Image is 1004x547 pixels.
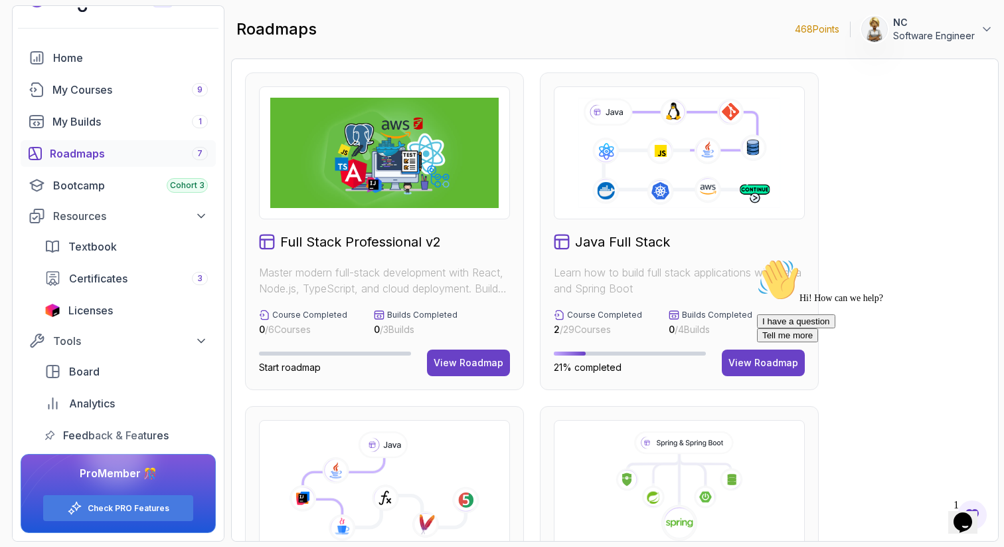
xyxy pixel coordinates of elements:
a: Check PRO Features [88,503,169,514]
h2: roadmaps [236,19,317,40]
button: Tools [21,329,216,353]
p: NC [893,16,975,29]
div: View Roadmap [728,356,798,370]
iframe: chat widget [752,253,991,487]
button: user profile imageNCSoftware Engineer [861,16,993,43]
span: 0 [669,324,675,335]
a: roadmaps [21,140,216,167]
p: Builds Completed [387,310,458,320]
p: Builds Completed [682,310,752,320]
p: 468 Points [795,23,839,36]
p: Learn how to build full stack applications with Java and Spring Boot [554,265,805,296]
button: View Roadmap [427,350,510,376]
span: Start roadmap [259,362,321,373]
p: Course Completed [272,310,347,320]
p: / 4 Builds [669,323,752,336]
p: / 3 Builds [374,323,458,336]
span: Hi! How can we help? [5,40,131,50]
button: Resources [21,204,216,228]
button: I have a question [5,61,84,75]
span: 7 [197,148,203,159]
div: Home [53,50,208,66]
button: View Roadmap [722,350,805,376]
div: My Courses [52,82,208,98]
p: Software Engineer [893,29,975,43]
h2: Java Full Stack [575,233,670,251]
a: certificates [37,265,216,292]
a: analytics [37,390,216,417]
iframe: chat widget [948,494,991,534]
p: / 6 Courses [259,323,347,336]
a: builds [21,108,216,135]
span: Cohort 3 [170,180,205,191]
div: 👋Hi! How can we help?I have a questionTell me more [5,5,244,89]
div: Bootcamp [53,177,208,193]
span: Analytics [69,395,115,411]
a: textbook [37,233,216,260]
a: licenses [37,297,216,324]
a: feedback [37,422,216,449]
span: 9 [197,84,203,95]
div: Tools [53,333,208,349]
span: Certificates [69,271,127,286]
div: Roadmaps [50,146,208,162]
button: Check PRO Features [42,494,194,522]
div: View Roadmap [434,356,503,370]
img: :wave: [5,5,48,48]
a: bootcamp [21,172,216,199]
a: home [21,45,216,71]
p: Course Completed [567,310,642,320]
span: Board [69,364,100,380]
span: Licenses [68,302,113,318]
img: Full Stack Professional v2 [270,98,499,208]
a: board [37,358,216,385]
span: Textbook [68,239,117,255]
span: 0 [259,324,265,335]
img: user profile image [862,17,887,42]
button: Tell me more [5,75,66,89]
span: 3 [197,273,203,284]
h2: Full Stack Professional v2 [280,233,441,251]
div: Resources [53,208,208,224]
a: courses [21,76,216,103]
p: / 29 Courses [554,323,642,336]
span: Feedback & Features [63,427,169,443]
p: Master modern full-stack development with React, Node.js, TypeScript, and cloud deployment. Build... [259,265,510,296]
img: jetbrains icon [44,304,60,317]
span: 0 [374,324,380,335]
span: 21% completed [554,362,622,373]
div: My Builds [52,114,208,130]
span: 2 [554,324,560,335]
span: 1 [199,116,202,127]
